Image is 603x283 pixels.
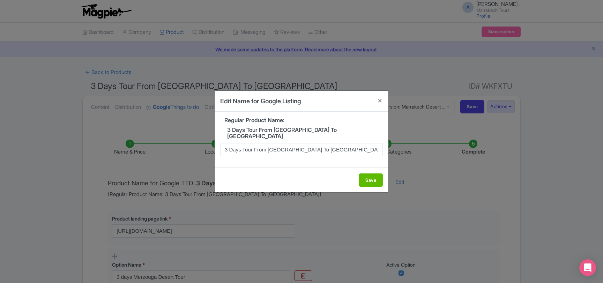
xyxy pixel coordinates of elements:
[372,91,388,111] button: Close
[220,96,301,106] h4: Edit Name for Google Listing
[579,259,596,276] div: Open Intercom Messenger
[220,117,383,124] h5: Regular Product Name:
[220,127,383,139] h5: 3 Days Tour From [GEOGRAPHIC_DATA] To [GEOGRAPHIC_DATA]
[220,143,383,156] input: Name for Product on Google
[359,173,383,187] button: Save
